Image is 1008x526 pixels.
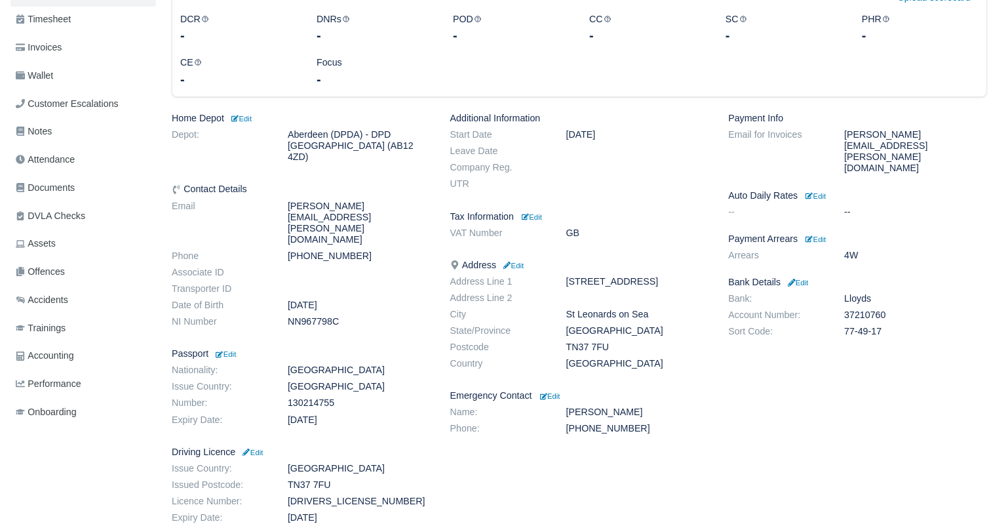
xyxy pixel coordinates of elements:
[10,91,156,117] a: Customer Escalations
[170,12,307,45] div: DCR
[16,12,71,27] span: Timesheet
[278,397,440,409] dd: 130214755
[803,190,826,201] a: Edit
[834,207,997,218] dd: --
[805,192,826,200] small: Edit
[803,233,826,244] a: Edit
[278,381,440,392] dd: [GEOGRAPHIC_DATA]
[278,201,440,245] dd: [PERSON_NAME][EMAIL_ADDRESS][PERSON_NAME][DOMAIN_NAME]
[728,233,987,245] h6: Payment Arrears
[162,300,278,311] dt: Date of Birth
[162,415,278,426] dt: Expiry Date:
[786,277,808,287] a: Edit
[162,201,278,245] dt: Email
[440,146,556,157] dt: Leave Date
[440,325,556,336] dt: State/Province
[278,479,440,491] dd: TN37 7FU
[440,342,556,353] dt: Postcode
[805,235,826,243] small: Edit
[718,293,834,304] dt: Bank:
[162,496,278,507] dt: Licence Number:
[443,12,579,45] div: POD
[589,26,706,45] div: -
[16,376,81,392] span: Performance
[10,399,156,425] a: Onboarding
[718,129,834,174] dt: Email for Invoices
[241,449,263,456] small: Edit
[786,279,808,287] small: Edit
[450,390,709,401] h6: Emergency Contact
[214,348,236,359] a: Edit
[440,358,556,369] dt: Country
[728,113,987,124] h6: Payment Info
[556,423,719,434] dd: [PHONE_NUMBER]
[556,325,719,336] dd: [GEOGRAPHIC_DATA]
[728,190,987,201] h6: Auto Daily Rates
[278,316,440,327] dd: NN967798C
[278,512,440,523] dd: [DATE]
[170,55,307,89] div: CE
[10,203,156,229] a: DVLA Checks
[162,512,278,523] dt: Expiry Date:
[162,365,278,376] dt: Nationality:
[440,129,556,140] dt: Start Date
[440,309,556,320] dt: City
[16,293,68,308] span: Accidents
[16,321,66,336] span: Trainings
[556,129,719,140] dd: [DATE]
[862,26,979,45] div: -
[718,207,834,218] dt: --
[556,309,719,320] dd: St Leonards on Sea
[180,26,297,45] div: -
[453,26,570,45] div: -
[16,236,56,251] span: Assets
[214,350,236,358] small: Edit
[10,287,156,313] a: Accidents
[172,184,431,195] h6: Contact Details
[16,152,75,167] span: Attendance
[718,310,834,321] dt: Account Number:
[501,262,524,270] small: Edit
[556,276,719,287] dd: [STREET_ADDRESS]
[522,213,542,221] small: Edit
[450,113,709,124] h6: Additional Information
[726,26,842,45] div: -
[10,315,156,341] a: Trainings
[718,250,834,261] dt: Arrears
[450,260,709,271] h6: Address
[16,68,53,83] span: Wallet
[16,180,75,195] span: Documents
[834,326,997,337] dd: 77-49-17
[450,211,709,222] h6: Tax Information
[556,358,719,369] dd: [GEOGRAPHIC_DATA]
[440,228,556,239] dt: VAT Number
[162,283,278,294] dt: Transporter ID
[834,310,997,321] dd: 37210760
[162,479,278,491] dt: Issued Postcode:
[317,26,433,45] div: -
[162,381,278,392] dt: Issue Country:
[556,228,719,239] dd: GB
[180,70,297,89] div: -
[278,300,440,311] dd: [DATE]
[172,113,431,124] h6: Home Depot
[162,251,278,262] dt: Phone
[10,35,156,60] a: Invoices
[728,277,987,288] h6: Bank Details
[772,374,1008,526] iframe: Chat Widget
[440,293,556,304] dt: Address Line 2
[501,260,524,270] a: Edit
[440,178,556,190] dt: UTR
[16,96,119,111] span: Customer Escalations
[10,343,156,369] a: Accounting
[307,12,443,45] div: DNRs
[162,129,278,163] dt: Depot:
[10,231,156,256] a: Assets
[162,397,278,409] dt: Number:
[307,55,443,89] div: Focus
[16,209,85,224] span: DVLA Checks
[229,115,252,123] small: Edit
[16,405,77,420] span: Onboarding
[278,496,440,507] dd: [DRIVERS_LICENSE_NUMBER]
